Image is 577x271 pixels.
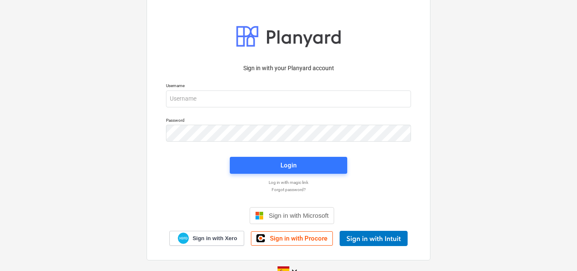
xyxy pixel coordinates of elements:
a: Log in with magic link [162,180,415,185]
a: Sign in with Procore [251,231,333,246]
div: Login [280,160,297,171]
span: Sign in with Xero [193,235,237,242]
a: Forgot password? [162,187,415,192]
span: Sign in with Microsoft [269,212,329,219]
input: Username [166,90,411,107]
img: Xero logo [178,233,189,244]
span: Sign in with Procore [270,235,327,242]
img: Microsoft logo [255,211,264,220]
a: Sign in with Xero [169,231,245,246]
p: Password [166,118,411,125]
button: Login [230,157,347,174]
p: Username [166,83,411,90]
p: Sign in with your Planyard account [166,64,411,73]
